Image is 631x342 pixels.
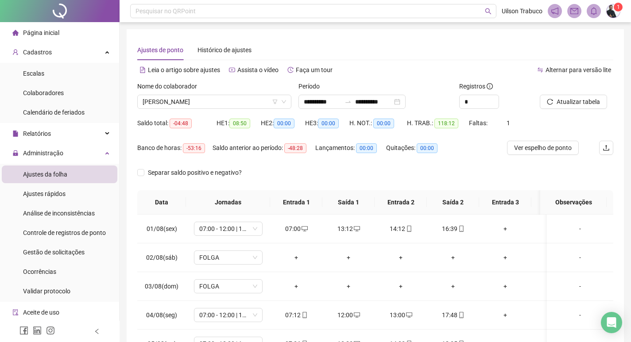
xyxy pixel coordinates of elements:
[315,143,386,153] div: Lançamentos:
[375,190,427,215] th: Entrada 2
[514,143,572,153] span: Ver espelho de ponto
[547,197,600,207] span: Observações
[23,29,59,36] span: Página inicial
[213,143,315,153] div: Saldo anterior ao período:
[457,312,465,318] span: mobile
[148,66,220,73] span: Leia o artigo sobre ajustes
[144,168,245,177] span: Separar saldo positivo e negativo?
[329,253,368,262] div: +
[617,4,620,10] span: 1
[459,81,493,91] span: Registros
[12,309,19,315] span: audit
[547,99,553,105] span: reload
[405,312,412,318] span: desktop
[137,143,213,153] div: Banco de horas:
[434,119,458,128] span: 118:12
[287,67,294,73] span: history
[23,150,63,157] span: Administração
[382,281,420,291] div: +
[554,281,606,291] div: -
[272,99,278,104] span: filter
[183,143,205,153] span: -53:16
[329,281,368,291] div: +
[170,119,192,128] span: -04:48
[12,150,19,156] span: lock
[607,4,620,18] img: 38507
[507,141,579,155] button: Ver espelho de ponto
[301,226,308,232] span: desktop
[145,283,178,290] span: 03/08(dom)
[322,190,375,215] th: Saída 1
[570,7,578,15] span: mail
[296,66,333,73] span: Faça um tour
[23,249,85,256] span: Gestão de solicitações
[281,99,286,104] span: down
[23,70,44,77] span: Escalas
[329,310,368,320] div: 12:00
[23,210,95,217] span: Análise de inconsistências
[469,119,489,127] span: Faltas:
[590,7,598,15] span: bell
[277,253,315,262] div: +
[147,225,177,232] span: 01/08(sex)
[270,190,322,215] th: Entrada 1
[486,224,524,234] div: +
[485,8,492,15] span: search
[12,49,19,55] span: user-add
[538,224,577,234] div: +
[12,30,19,36] span: home
[46,326,55,335] span: instagram
[531,190,584,215] th: Saída 3
[229,119,250,128] span: 08:50
[19,326,28,335] span: facebook
[277,281,315,291] div: +
[23,171,67,178] span: Ajustes da folha
[199,308,257,322] span: 07:00 - 12:00 | 13:00 - 17:00
[23,89,64,96] span: Colaboradores
[417,143,437,153] span: 00:00
[23,268,56,275] span: Ocorrências
[199,251,257,264] span: FOLGA
[554,253,606,262] div: -
[502,6,542,16] span: Uilson Trabuco
[305,118,349,128] div: HE 3:
[143,95,286,108] span: VANESSA MARINS DA SILVA
[137,46,183,54] span: Ajustes de ponto
[33,326,42,335] span: linkedin
[386,143,448,153] div: Quitações:
[554,310,606,320] div: -
[94,328,100,334] span: left
[318,119,339,128] span: 00:00
[345,98,352,105] span: to
[237,66,279,73] span: Assista o vídeo
[603,144,610,151] span: upload
[23,288,70,295] span: Validar protocolo
[486,281,524,291] div: +
[434,224,472,234] div: 16:39
[146,311,177,319] span: 04/08(seg)
[546,66,611,73] span: Alternar para versão lite
[298,81,325,91] label: Período
[137,118,217,128] div: Saldo total:
[261,118,305,128] div: HE 2:
[540,190,607,215] th: Observações
[356,143,377,153] span: 00:00
[345,98,352,105] span: swap-right
[197,46,252,54] span: Histórico de ajustes
[373,119,394,128] span: 00:00
[139,67,146,73] span: file-text
[538,281,577,291] div: +
[353,226,360,232] span: desktop
[137,81,203,91] label: Nome do colaborador
[487,83,493,89] span: info-circle
[186,190,270,215] th: Jornadas
[199,222,257,235] span: 07:00 - 12:00 | 13:00 - 16:00
[23,190,66,197] span: Ajustes rápidos
[301,312,308,318] span: mobile
[427,190,479,215] th: Saída 2
[457,226,465,232] span: mobile
[23,309,59,316] span: Aceite de uso
[434,281,472,291] div: +
[407,118,469,128] div: H. TRAB.:
[329,224,368,234] div: 13:12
